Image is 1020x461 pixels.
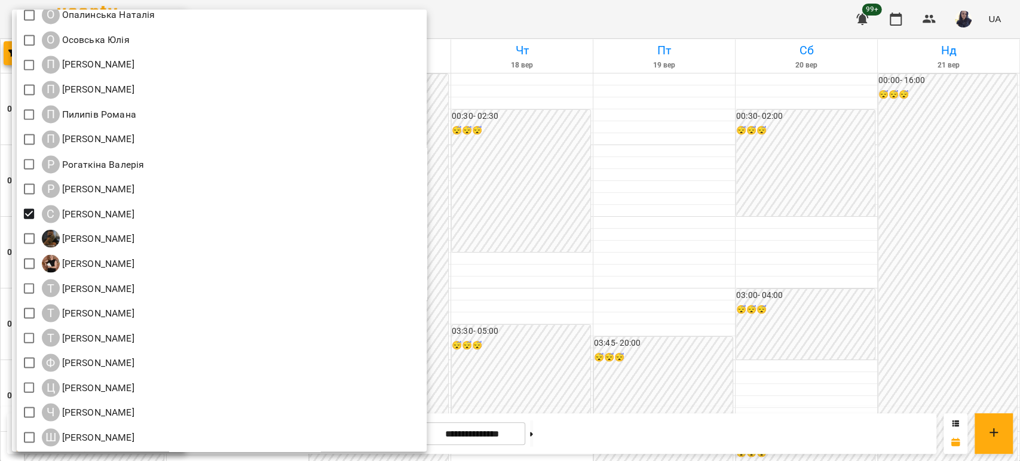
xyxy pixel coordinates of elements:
div: Пилипів Романа [42,105,136,123]
img: С [42,254,60,272]
p: [PERSON_NAME] [60,380,134,395]
p: [PERSON_NAME] [60,182,134,196]
a: П Пилипів Романа [42,105,136,123]
a: С [PERSON_NAME] [42,205,134,223]
p: Осовська Юлія [60,33,130,47]
p: [PERSON_NAME] [60,306,134,320]
div: Тюрдьо Лариса [42,328,134,346]
div: Т [42,328,60,346]
p: [PERSON_NAME] [60,430,134,444]
div: Ц [42,379,60,397]
img: С [42,229,60,247]
a: Ф [PERSON_NAME] [42,354,134,371]
div: Руденко Наталія Юріївна [42,180,134,198]
div: Ф [42,354,60,371]
div: О [42,6,60,24]
a: Ц [PERSON_NAME] [42,379,134,397]
div: Перейма Юлія [42,81,134,99]
p: [PERSON_NAME] [60,132,134,146]
a: Т [PERSON_NAME] [42,328,134,346]
a: Р Рогаткіна Валерія [42,155,145,173]
div: Опалинська Наталія [42,6,155,24]
div: Ч [42,403,60,421]
div: П [42,56,60,73]
p: [PERSON_NAME] [60,82,134,97]
div: П [42,105,60,123]
div: П [42,130,60,148]
div: Рогаткіна Валерія [42,155,145,173]
a: Ш [PERSON_NAME] [42,428,134,446]
div: Танасова Оксана [42,279,134,297]
a: П [PERSON_NAME] [42,81,134,99]
a: Т [PERSON_NAME] [42,279,134,297]
div: С [42,205,60,223]
p: [PERSON_NAME] [60,57,134,72]
div: Сорока Ростислав [42,229,134,247]
a: С [PERSON_NAME] [42,229,134,247]
p: [PERSON_NAME] [60,231,134,245]
div: Ш [42,428,60,446]
p: Рогаткіна Валерія [60,157,145,171]
p: [PERSON_NAME] [60,256,134,271]
div: Самсонова Ніла [42,205,134,223]
div: Стефак Марія Ярославівна [42,254,134,272]
div: Панасенко Дарина [42,56,134,73]
a: Т [PERSON_NAME] [42,304,134,322]
p: [PERSON_NAME] [60,207,134,221]
div: П [42,81,60,99]
div: Т [42,279,60,297]
a: П [PERSON_NAME] [42,130,134,148]
div: Фень Юлія [42,354,134,371]
div: Осовська Юлія [42,31,130,49]
p: [PERSON_NAME] [60,405,134,419]
p: Опалинська Наталія [60,8,155,22]
p: Пилипів Романа [60,107,136,122]
div: Р [42,155,60,173]
a: П [PERSON_NAME] [42,56,134,73]
a: О Опалинська Наталія [42,6,155,24]
div: Цибіна Любов [42,379,134,397]
a: Ч [PERSON_NAME] [42,403,134,421]
div: Шкуренко Тетяна [42,428,134,446]
div: О [42,31,60,49]
div: Р [42,180,60,198]
a: Р [PERSON_NAME] [42,180,134,198]
div: Т [42,304,60,322]
div: Червінский Олександр [42,403,134,421]
p: [PERSON_NAME] [60,355,134,370]
p: [PERSON_NAME] [60,331,134,345]
a: С [PERSON_NAME] [42,254,134,272]
div: Тейсар Людмила [42,304,134,322]
p: [PERSON_NAME] [60,281,134,296]
a: О Осовська Юлія [42,31,130,49]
